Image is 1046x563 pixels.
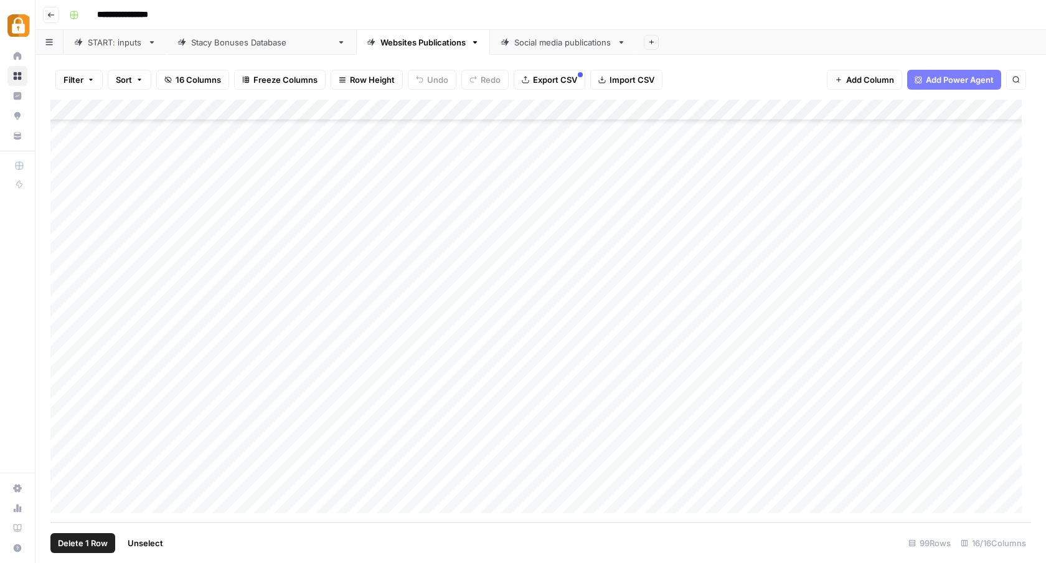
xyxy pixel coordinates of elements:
button: Export CSV [514,70,585,90]
span: Add Power Agent [926,73,994,86]
button: Workspace: Adzz [7,10,27,41]
button: Delete 1 Row [50,533,115,553]
a: Your Data [7,126,27,146]
a: Social media publications [490,30,636,55]
span: Freeze Columns [253,73,318,86]
a: Insights [7,86,27,106]
button: Redo [461,70,509,90]
div: Websites Publications [380,36,466,49]
span: Undo [427,73,448,86]
span: Filter [64,73,83,86]
button: Help + Support [7,538,27,558]
button: Unselect [120,533,171,553]
span: Add Column [846,73,894,86]
span: Delete 1 Row [58,537,108,549]
button: Freeze Columns [234,70,326,90]
button: Add Column [827,70,902,90]
span: Import CSV [610,73,654,86]
a: Opportunities [7,106,27,126]
button: Undo [408,70,456,90]
a: [PERSON_NAME] Bonuses Database [167,30,356,55]
img: Adzz Logo [7,14,30,37]
button: Row Height [331,70,403,90]
a: Websites Publications [356,30,490,55]
button: 16 Columns [156,70,229,90]
div: START: inputs [88,36,143,49]
button: Sort [108,70,151,90]
div: 16/16 Columns [956,533,1031,553]
a: Learning Hub [7,518,27,538]
div: [PERSON_NAME] Bonuses Database [191,36,332,49]
span: Export CSV [533,73,577,86]
div: 99 Rows [903,533,956,553]
span: Sort [116,73,132,86]
a: Settings [7,478,27,498]
button: Import CSV [590,70,662,90]
span: Row Height [350,73,395,86]
span: Redo [481,73,501,86]
a: START: inputs [64,30,167,55]
button: Add Power Agent [907,70,1001,90]
button: Filter [55,70,103,90]
span: Unselect [128,537,163,549]
span: 16 Columns [176,73,221,86]
div: Social media publications [514,36,612,49]
a: Usage [7,498,27,518]
a: Browse [7,66,27,86]
a: Home [7,46,27,66]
